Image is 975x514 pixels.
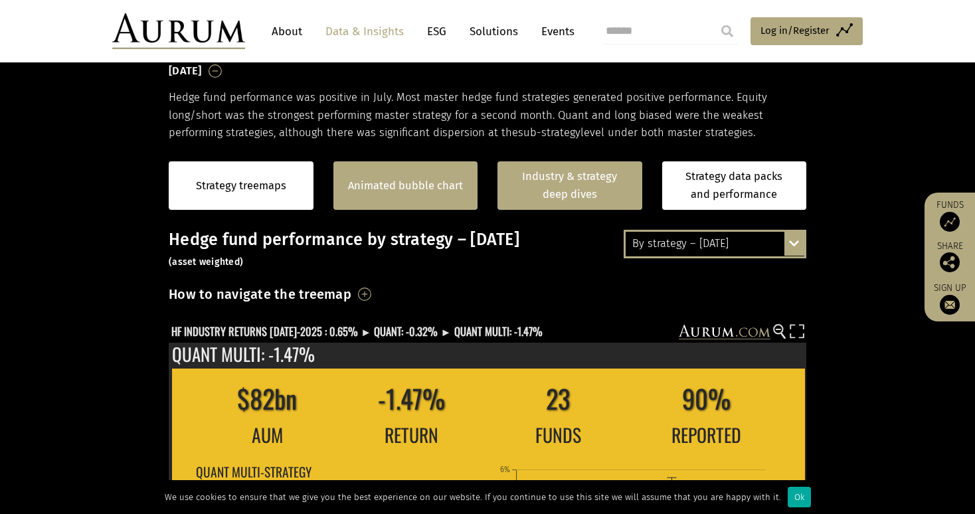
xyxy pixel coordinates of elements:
a: About [265,19,309,44]
a: Industry & strategy deep dives [497,161,642,210]
a: Strategy treemaps [196,177,286,195]
div: Ok [788,487,811,507]
a: Data & Insights [319,19,410,44]
a: Solutions [463,19,525,44]
h3: Hedge fund performance by strategy – [DATE] [169,230,806,270]
div: Share [931,242,968,272]
div: By strategy – [DATE] [626,232,804,256]
img: Access Funds [940,212,960,232]
a: Strategy data packs and performance [662,161,807,210]
span: Log in/Register [760,23,830,39]
h3: [DATE] [169,61,202,81]
a: Log in/Register [751,17,863,45]
small: (asset weighted) [169,256,243,268]
a: Funds [931,199,968,232]
input: Submit [714,18,741,44]
img: Share this post [940,252,960,272]
h3: How to navigate the treemap [169,283,351,305]
p: Hedge fund performance was positive in July. Most master hedge fund strategies generated positive... [169,89,806,141]
a: Events [535,19,575,44]
a: Sign up [931,282,968,315]
img: Sign up to our newsletter [940,295,960,315]
span: sub-strategy [518,126,580,139]
img: Aurum [112,13,245,49]
a: Animated bubble chart [348,177,463,195]
a: ESG [420,19,453,44]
